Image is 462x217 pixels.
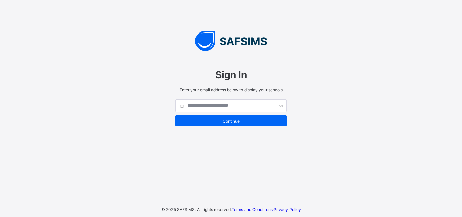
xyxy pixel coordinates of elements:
[232,207,273,212] a: Terms and Conditions
[175,69,287,81] span: Sign In
[232,207,301,212] span: ·
[161,207,232,212] span: © 2025 SAFSIMS. All rights reserved.
[180,118,282,124] span: Continue
[175,87,287,92] span: Enter your email address below to display your schools
[168,31,294,51] img: SAFSIMS Logo
[274,207,301,212] a: Privacy Policy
